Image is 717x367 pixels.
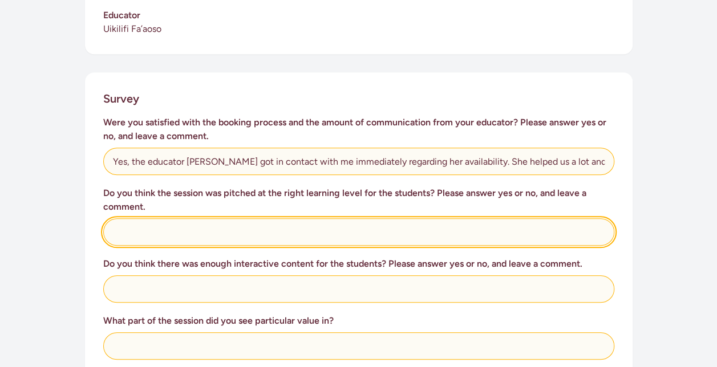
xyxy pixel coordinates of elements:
h3: Educator [103,9,614,22]
h3: Do you think the session was pitched at the right learning level for the students? Please answer ... [103,186,614,214]
h3: What part of the session did you see particular value in? [103,314,614,328]
h3: Do you think there was enough interactive content for the students? Please answer yes or no, and ... [103,257,614,271]
h2: Survey [103,91,139,107]
h3: Were you satisfied with the booking process and the amount of communication from your educator? P... [103,116,614,143]
p: Uikilifi Fa’aoso [103,22,614,36]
